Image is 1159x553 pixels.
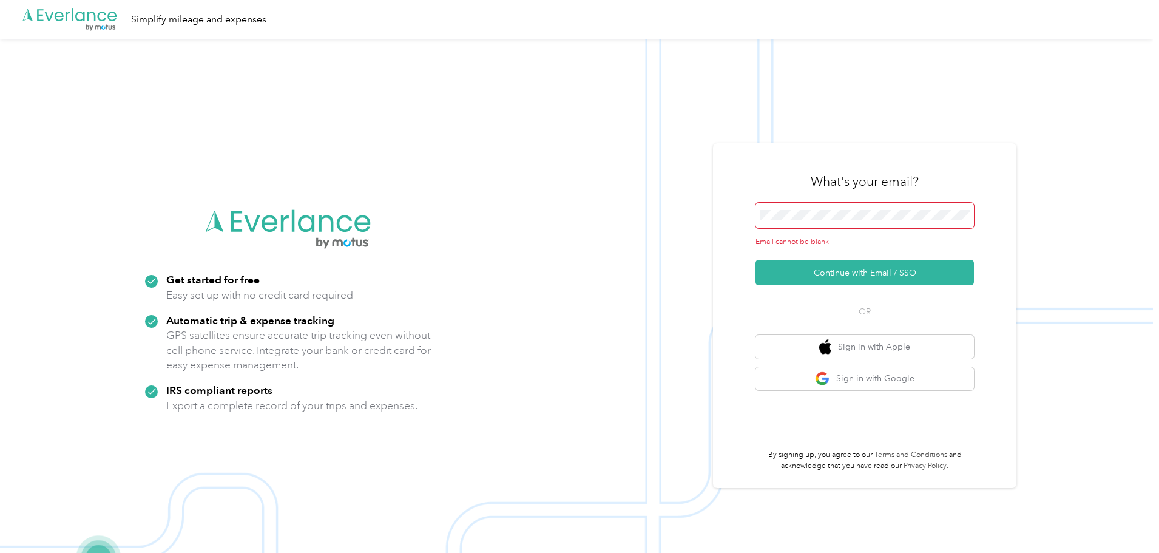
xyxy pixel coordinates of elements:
[755,260,974,285] button: Continue with Email / SSO
[166,314,334,327] strong: Automatic trip & expense tracking
[843,305,886,318] span: OR
[904,461,947,470] a: Privacy Policy
[755,335,974,359] button: apple logoSign in with Apple
[166,398,417,413] p: Export a complete record of your trips and expenses.
[874,450,947,460] a: Terms and Conditions
[166,328,431,373] p: GPS satellites ensure accurate trip tracking even without cell phone service. Integrate your bank...
[819,339,831,355] img: apple logo
[166,273,260,286] strong: Get started for free
[166,384,272,396] strong: IRS compliant reports
[131,12,266,27] div: Simplify mileage and expenses
[811,173,919,190] h3: What's your email?
[755,367,974,391] button: google logoSign in with Google
[815,371,830,387] img: google logo
[755,450,974,471] p: By signing up, you agree to our and acknowledge that you have read our .
[166,288,353,303] p: Easy set up with no credit card required
[755,237,974,248] div: Email cannot be blank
